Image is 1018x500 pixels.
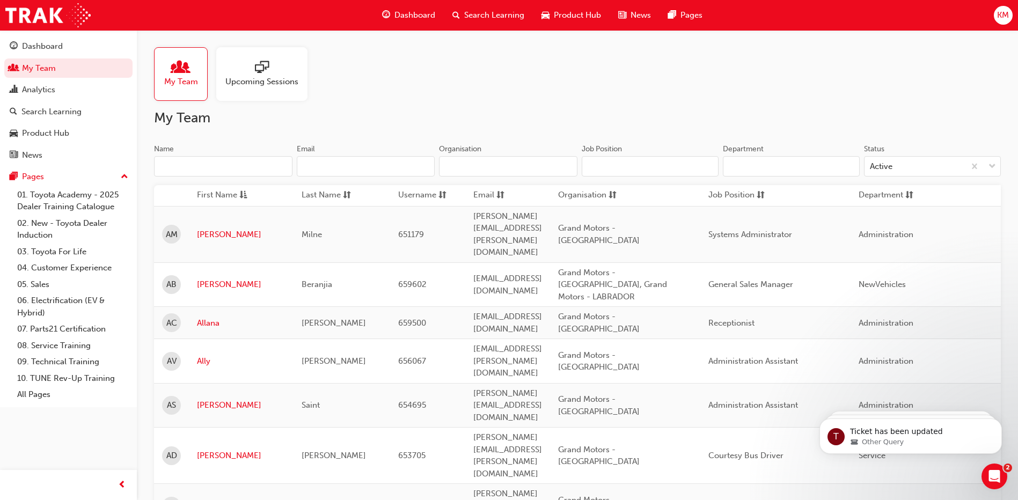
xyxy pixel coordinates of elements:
div: Department [723,144,764,155]
span: 2 [1004,464,1012,472]
input: Name [154,156,292,177]
span: 654695 [398,400,426,410]
a: search-iconSearch Learning [444,4,533,26]
h2: My Team [154,109,1001,127]
span: First Name [197,189,237,202]
span: [PERSON_NAME] [302,318,366,328]
span: sorting-icon [496,189,504,202]
span: AC [166,317,177,329]
span: Systems Administrator [708,230,792,239]
span: 651179 [398,230,424,239]
div: Organisation [439,144,481,155]
span: sorting-icon [757,189,765,202]
div: Name [154,144,174,155]
button: Usernamesorting-icon [398,189,457,202]
span: search-icon [452,9,460,22]
div: Pages [22,171,44,183]
span: news-icon [10,151,18,160]
div: Status [864,144,884,155]
a: [PERSON_NAME] [197,399,285,411]
span: Milne [302,230,322,239]
span: [PERSON_NAME][EMAIL_ADDRESS][DOMAIN_NAME] [473,388,542,422]
span: Grand Motors - [GEOGRAPHIC_DATA] [558,445,640,467]
input: Department [723,156,860,177]
input: Email [297,156,435,177]
span: NewVehicles [859,280,906,289]
button: KM [994,6,1013,25]
span: Search Learning [464,9,524,21]
span: Grand Motors - [GEOGRAPHIC_DATA], Grand Motors - LABRADOR [558,268,667,302]
div: Active [870,160,892,173]
button: DashboardMy TeamAnalyticsSearch LearningProduct HubNews [4,34,133,167]
input: Organisation [439,156,577,177]
span: [PERSON_NAME] [302,356,366,366]
span: car-icon [10,129,18,138]
div: Job Position [582,144,622,155]
a: 07. Parts21 Certification [13,321,133,337]
a: [PERSON_NAME] [197,278,285,291]
a: Product Hub [4,123,133,143]
span: sorting-icon [438,189,446,202]
div: Analytics [22,84,55,96]
a: Analytics [4,80,133,100]
span: 659602 [398,280,427,289]
a: Upcoming Sessions [216,47,316,101]
button: First Nameasc-icon [197,189,256,202]
a: car-iconProduct Hub [533,4,610,26]
span: sessionType_ONLINE_URL-icon [255,61,269,76]
a: Allana [197,317,285,329]
a: [PERSON_NAME] [197,229,285,241]
a: Dashboard [4,36,133,56]
a: 04. Customer Experience [13,260,133,276]
span: [PERSON_NAME] [302,451,366,460]
span: [EMAIL_ADDRESS][PERSON_NAME][DOMAIN_NAME] [473,344,542,378]
a: Trak [5,3,91,27]
a: 08. Service Training [13,337,133,354]
a: 10. TUNE Rev-Up Training [13,370,133,387]
span: chart-icon [10,85,18,95]
button: Pages [4,167,133,187]
span: AV [167,355,177,367]
a: 06. Electrification (EV & Hybrid) [13,292,133,321]
div: Search Learning [21,106,82,118]
a: 03. Toyota For Life [13,244,133,260]
span: AD [166,450,177,462]
button: Emailsorting-icon [473,189,532,202]
span: prev-icon [118,479,126,492]
a: News [4,145,133,165]
button: Departmentsorting-icon [859,189,918,202]
span: 659500 [398,318,426,328]
span: Saint [302,400,320,410]
button: Job Positionsorting-icon [708,189,767,202]
span: AS [167,399,176,411]
span: Administration Assistant [708,400,798,410]
span: KM [997,9,1009,21]
span: Organisation [558,189,606,202]
a: news-iconNews [610,4,660,26]
span: Grand Motors - [GEOGRAPHIC_DATA] [558,223,640,245]
span: guage-icon [382,9,390,22]
span: sorting-icon [609,189,617,202]
a: My Team [4,58,133,78]
span: [PERSON_NAME][EMAIL_ADDRESS][PERSON_NAME][DOMAIN_NAME] [473,211,542,258]
span: Product Hub [554,9,601,21]
span: people-icon [10,64,18,73]
input: Job Position [582,156,719,177]
span: sorting-icon [905,189,913,202]
div: News [22,149,42,161]
a: Search Learning [4,102,133,122]
span: AB [166,278,177,291]
span: 653705 [398,451,426,460]
span: asc-icon [239,189,247,202]
span: [EMAIL_ADDRESS][DOMAIN_NAME] [473,312,542,334]
span: Email [473,189,494,202]
span: people-icon [174,61,188,76]
span: Courtesy Bus Driver [708,451,783,460]
span: Last Name [302,189,341,202]
span: Pages [680,9,702,21]
span: Job Position [708,189,755,202]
